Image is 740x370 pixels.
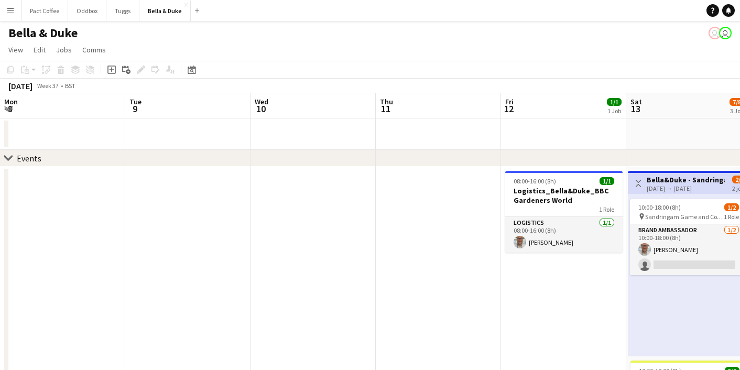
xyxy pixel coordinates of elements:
[647,184,725,192] div: [DATE] → [DATE]
[8,81,32,91] div: [DATE]
[56,45,72,55] span: Jobs
[607,107,621,115] div: 1 Job
[719,27,732,39] app-user-avatar: Chubby Bear
[8,45,23,55] span: View
[78,43,110,57] a: Comms
[106,1,139,21] button: Tuggs
[253,103,268,115] span: 10
[255,97,268,106] span: Wed
[505,171,623,253] app-job-card: 08:00-16:00 (8h)1/1Logistics_Bella&Duke_BBC Gardeners World1 RoleLogistics1/108:00-16:00 (8h)[PER...
[129,97,142,106] span: Tue
[52,43,76,57] a: Jobs
[29,43,50,57] a: Edit
[68,1,106,21] button: Oddbox
[505,97,514,106] span: Fri
[128,103,142,115] span: 9
[17,153,41,164] div: Events
[505,186,623,205] h3: Logistics_Bella&Duke_BBC Gardeners World
[34,45,46,55] span: Edit
[378,103,393,115] span: 11
[35,82,61,90] span: Week 37
[630,97,642,106] span: Sat
[65,82,75,90] div: BST
[505,217,623,253] app-card-role: Logistics1/108:00-16:00 (8h)[PERSON_NAME]
[139,1,191,21] button: Bella & Duke
[709,27,721,39] app-user-avatar: Chubby Bear
[647,175,725,184] h3: Bella&Duke - Sandringam Game and Country Fair
[645,213,724,221] span: Sandringam Game and Country Fair
[638,203,681,211] span: 10:00-18:00 (8h)
[607,98,622,106] span: 1/1
[4,97,18,106] span: Mon
[599,205,614,213] span: 1 Role
[21,1,68,21] button: Pact Coffee
[380,97,393,106] span: Thu
[8,25,78,41] h1: Bella & Duke
[514,177,556,185] span: 08:00-16:00 (8h)
[504,103,514,115] span: 12
[724,213,739,221] span: 1 Role
[600,177,614,185] span: 1/1
[3,103,18,115] span: 8
[724,203,739,211] span: 1/2
[4,43,27,57] a: View
[629,103,642,115] span: 13
[82,45,106,55] span: Comms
